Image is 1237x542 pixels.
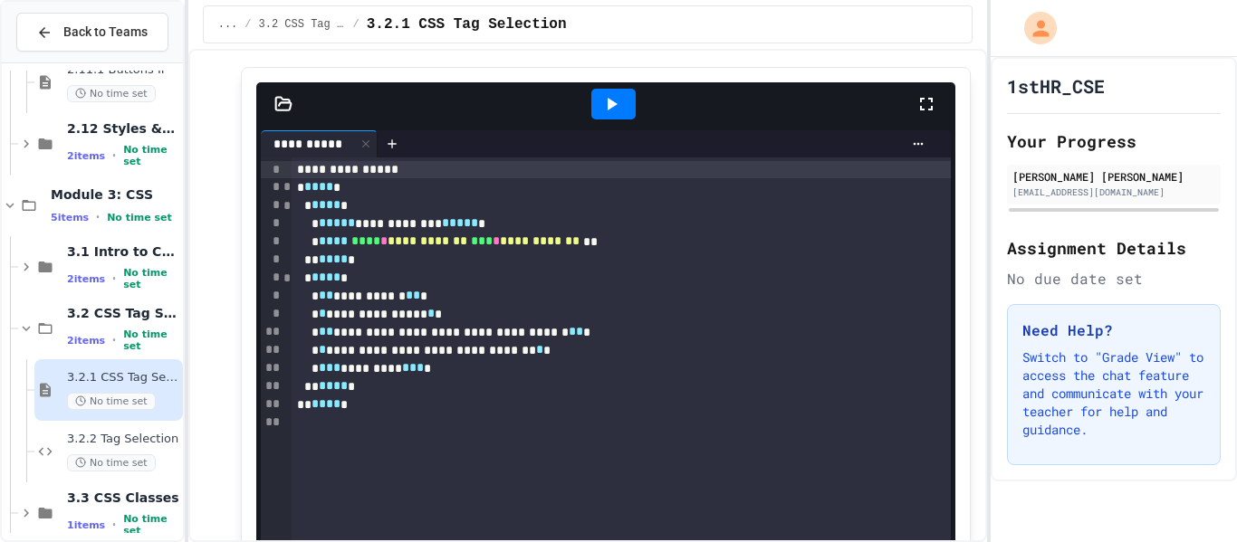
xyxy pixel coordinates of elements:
span: No time set [123,267,179,290]
p: Switch to "Grade View" to access the chat feature and communicate with your teacher for help and ... [1022,348,1205,439]
div: My Account [1005,7,1061,49]
span: 3.2.1 CSS Tag Selection [367,14,567,35]
span: • [112,333,116,347]
h3: Need Help? [1022,319,1205,341]
span: No time set [123,144,179,167]
span: No time set [107,212,172,223]
span: 3.2.2 Tag Selection [67,432,179,447]
span: 2.11.1 Buttons II [67,62,179,78]
div: No due date set [1007,268,1221,290]
h2: Assignment Details [1007,235,1221,261]
span: No time set [67,393,156,410]
div: [EMAIL_ADDRESS][DOMAIN_NAME] [1012,185,1215,199]
span: ... [218,17,238,32]
span: • [112,518,116,532]
span: Module 3: CSS [51,186,179,203]
span: / [245,17,251,32]
span: 2 items [67,335,105,347]
h1: 1stHR_CSE [1007,73,1105,99]
span: / [353,17,360,32]
span: 1 items [67,519,105,531]
span: No time set [123,328,179,352]
span: 3.1 Intro to CSS [67,243,179,260]
span: 2 items [67,273,105,285]
span: 3.2.1 CSS Tag Selection [67,370,179,385]
span: No time set [67,85,156,102]
span: 3.2 CSS Tag Selection [259,17,346,32]
span: 5 items [51,212,89,223]
h2: Your Progress [1007,128,1221,154]
span: Back to Teams [63,23,148,42]
span: No time set [67,454,156,471]
span: 3.3 CSS Classes [67,490,179,506]
button: Back to Teams [16,13,168,52]
span: 2 items [67,150,105,162]
span: 2.12 Styles & Colors [67,120,179,137]
span: • [96,210,100,224]
span: • [112,148,116,163]
span: 3.2 CSS Tag Selection [67,305,179,321]
div: [PERSON_NAME] [PERSON_NAME] [1012,168,1215,185]
span: No time set [123,513,179,537]
span: • [112,271,116,286]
